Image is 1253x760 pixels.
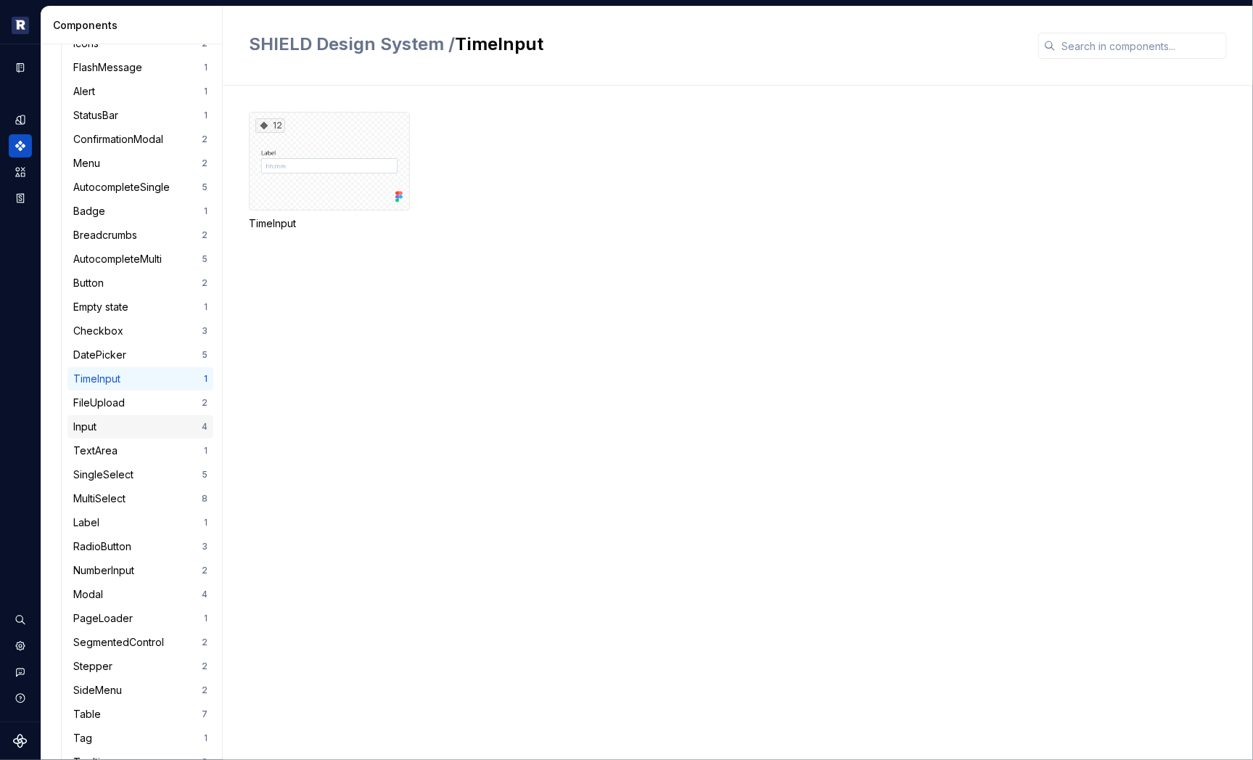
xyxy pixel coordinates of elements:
a: ConfirmationModal2 [67,128,213,151]
a: DatePicker5 [67,343,213,367]
div: Alert [73,84,101,99]
div: 1 [204,445,208,457]
div: 5 [202,253,208,265]
div: Empty state [73,300,134,314]
div: Input [73,420,102,434]
div: Tag [73,731,98,745]
a: Button2 [67,271,213,295]
div: 3 [202,541,208,552]
div: ConfirmationModal [73,132,169,147]
a: Components [9,134,32,158]
div: 2 [202,229,208,241]
h2: TimeInput [249,33,1021,56]
div: 1 [204,517,208,528]
a: Stepper2 [67,655,213,678]
div: Label [73,515,105,530]
a: Breadcrumbs2 [67,224,213,247]
a: Input4 [67,415,213,438]
div: AutocompleteSingle [73,180,176,195]
div: SideMenu [73,683,128,698]
a: AutocompleteMulti5 [67,248,213,271]
a: AutocompleteSingle5 [67,176,213,199]
a: TimeInput1 [67,367,213,391]
a: FlashMessage1 [67,56,213,79]
div: 3 [202,325,208,337]
a: Assets [9,160,32,184]
div: 4 [202,421,208,433]
a: SingleSelect5 [67,463,213,486]
img: 5b96a3ba-bdbe-470d-a859-c795f8f9d209.png [12,17,29,34]
div: Modal [73,587,109,602]
a: Label1 [67,511,213,534]
a: SegmentedControl2 [67,631,213,654]
button: Search ⌘K [9,608,32,632]
a: FileUpload2 [67,391,213,414]
div: Menu [73,156,106,171]
a: Documentation [9,56,32,79]
button: Contact support [9,661,32,684]
div: 1 [204,86,208,97]
div: StatusBar [73,108,124,123]
div: 2 [202,397,208,409]
div: FileUpload [73,396,131,410]
div: 1 [204,732,208,744]
a: Badge1 [67,200,213,223]
a: MultiSelect8 [67,487,213,510]
div: 2 [202,685,208,696]
div: 5 [202,469,208,481]
div: 1 [204,613,208,624]
div: PageLoader [73,611,139,626]
div: Button [73,276,110,290]
a: StatusBar1 [67,104,213,127]
div: 2 [202,134,208,145]
a: TextArea1 [67,439,213,462]
div: NumberInput [73,563,140,578]
div: 1 [204,110,208,121]
div: 5 [202,181,208,193]
a: Checkbox3 [67,319,213,343]
div: 8 [202,493,208,504]
div: AutocompleteMulti [73,252,168,266]
div: 7 [202,708,208,720]
div: 1 [204,301,208,313]
a: NumberInput2 [67,559,213,582]
div: Breadcrumbs [73,228,143,242]
a: Settings [9,634,32,658]
div: DatePicker [73,348,132,362]
a: Empty state1 [67,295,213,319]
a: Design tokens [9,108,32,131]
a: SideMenu2 [67,679,213,702]
a: Storybook stories [9,187,32,210]
div: Checkbox [73,324,129,338]
div: 5 [202,349,208,361]
a: Menu2 [67,152,213,175]
span: SHIELD Design System / [249,33,455,54]
a: Table7 [67,703,213,726]
div: 1 [204,373,208,385]
div: Stepper [73,659,118,674]
svg: Supernova Logo [13,734,28,748]
div: 1 [204,205,208,217]
div: TextArea [73,444,123,458]
div: 2 [202,565,208,576]
a: Alert1 [67,80,213,103]
div: 2 [202,661,208,672]
div: Badge [73,204,111,218]
div: TimeInput [73,372,126,386]
div: 2 [202,158,208,169]
div: FlashMessage [73,60,148,75]
div: 12 [255,118,285,133]
a: Modal4 [67,583,213,606]
a: PageLoader1 [67,607,213,630]
div: RadioButton [73,539,137,554]
input: Search in components... [1056,33,1227,59]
